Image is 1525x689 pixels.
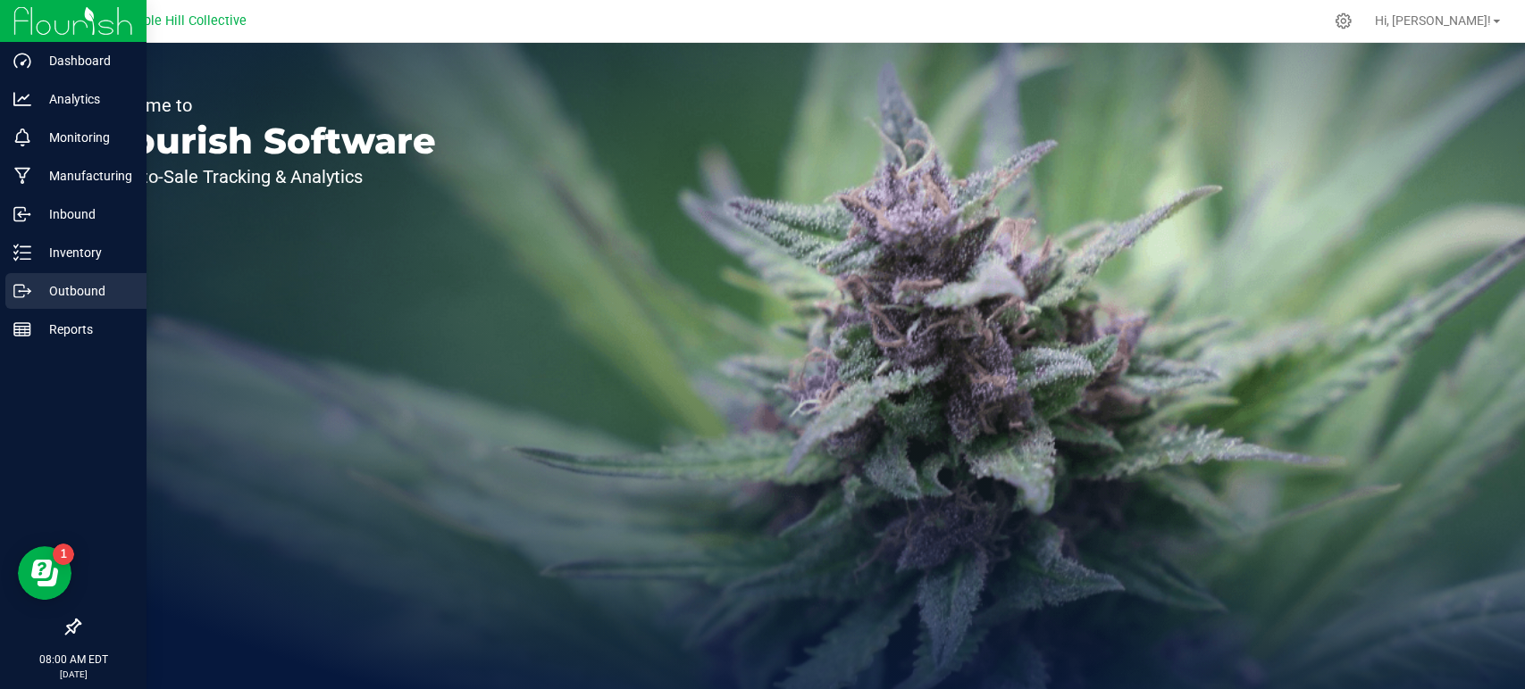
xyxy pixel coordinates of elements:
inline-svg: Manufacturing [13,167,31,185]
inline-svg: Outbound [13,282,31,300]
p: [DATE] [8,668,138,681]
p: Manufacturing [31,165,138,187]
p: Reports [31,319,138,340]
inline-svg: Inventory [13,244,31,261]
p: Analytics [31,88,138,110]
p: 08:00 AM EDT [8,652,138,668]
iframe: Resource center [18,546,71,600]
span: Hi, [PERSON_NAME]! [1375,13,1491,28]
div: Manage settings [1332,12,1354,29]
iframe: Resource center unread badge [53,544,74,565]
p: Dashboard [31,50,138,71]
inline-svg: Analytics [13,90,31,108]
p: Flourish Software [96,123,436,159]
p: Seed-to-Sale Tracking & Analytics [96,168,436,186]
inline-svg: Inbound [13,205,31,223]
p: Outbound [31,280,138,302]
p: Welcome to [96,96,436,114]
p: Inbound [31,203,138,225]
inline-svg: Monitoring [13,129,31,146]
span: Temple Hill Collective [118,13,247,29]
p: Inventory [31,242,138,263]
p: Monitoring [31,127,138,148]
inline-svg: Reports [13,320,31,338]
inline-svg: Dashboard [13,52,31,70]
